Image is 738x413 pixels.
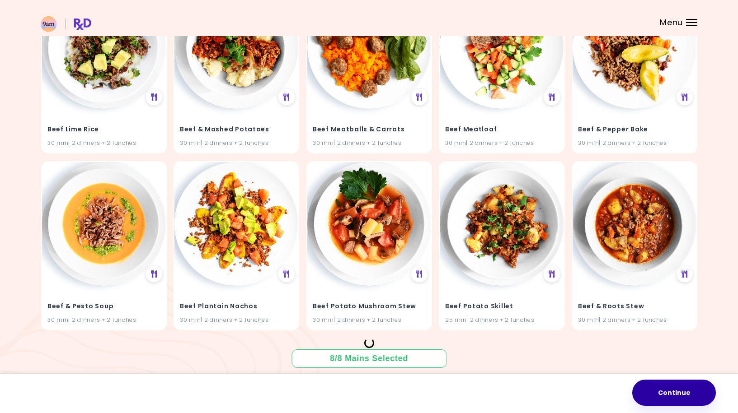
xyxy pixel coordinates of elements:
[146,89,162,105] div: See Meal Plan
[445,123,558,137] h4: Beef Meatloaf
[313,123,426,137] h4: Beef Meatballs & Carrots
[660,19,683,27] span: Menu
[578,123,691,137] h4: Beef & Pepper Bake
[676,89,692,105] div: See Meal Plan
[544,265,560,282] div: See Meal Plan
[632,380,716,406] button: Continue
[676,265,692,282] div: See Meal Plan
[578,139,691,147] div: 30 min | 2 dinners + 2 lunches
[544,89,560,105] div: See Meal Plan
[324,353,415,364] div: 8 / 8 Mains Selected
[180,139,293,147] div: 30 min | 2 dinners + 2 lunches
[180,123,293,137] h4: Beef & Mashed Potatoes
[445,139,558,147] div: 30 min | 2 dinners + 2 lunches
[278,265,295,282] div: See Meal Plan
[41,16,91,32] img: RxDiet
[411,265,427,282] div: See Meal Plan
[180,299,293,314] h4: Beef Plantain Nachos
[47,139,160,147] div: 30 min | 2 dinners + 2 lunches
[313,316,426,324] div: 30 min | 2 dinners + 2 lunches
[146,265,162,282] div: See Meal Plan
[313,299,426,314] h4: Beef Potato Mushroom Stew
[578,316,691,324] div: 30 min | 2 dinners + 2 lunches
[411,89,427,105] div: See Meal Plan
[47,316,160,324] div: 30 min | 2 dinners + 2 lunches
[180,316,293,324] div: 30 min | 2 dinners + 2 lunches
[278,89,295,105] div: See Meal Plan
[47,299,160,314] h4: Beef & Pesto Soup
[313,139,426,147] div: 30 min | 2 dinners + 2 lunches
[445,316,558,324] div: 25 min | 2 dinners + 2 lunches
[578,299,691,314] h4: Beef & Roots Stew
[445,299,558,314] h4: Beef Potato Skillet
[47,123,160,137] h4: Beef Lime Rice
